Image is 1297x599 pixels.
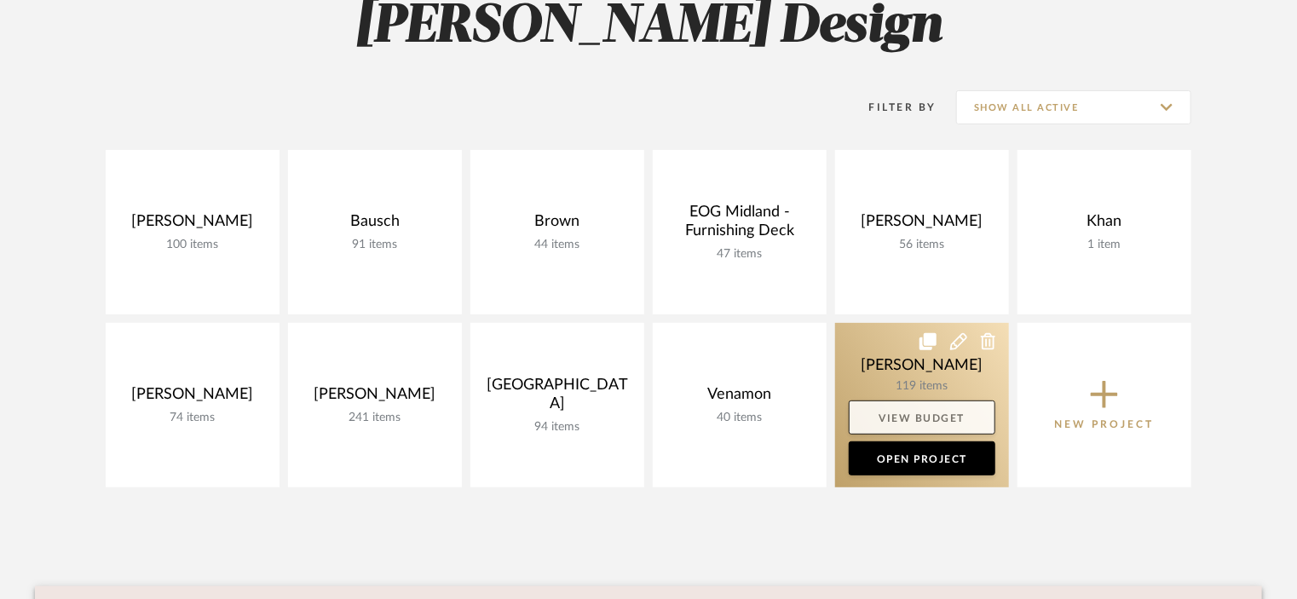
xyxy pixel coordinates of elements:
div: [PERSON_NAME] [302,385,448,411]
div: [GEOGRAPHIC_DATA] [484,376,631,420]
div: 94 items [484,420,631,435]
div: EOG Midland - Furnishing Deck [666,203,813,247]
button: New Project [1017,323,1191,487]
div: 44 items [484,238,631,252]
div: Bausch [302,212,448,238]
div: Khan [1031,212,1178,238]
div: Venamon [666,385,813,411]
div: 91 items [302,238,448,252]
div: 74 items [119,411,266,425]
div: 241 items [302,411,448,425]
div: Filter By [847,99,937,116]
div: [PERSON_NAME] [119,212,266,238]
div: 56 items [849,238,995,252]
a: View Budget [849,400,995,435]
div: [PERSON_NAME] [119,385,266,411]
div: 47 items [666,247,813,262]
div: 1 item [1031,238,1178,252]
p: New Project [1055,416,1155,433]
div: 100 items [119,238,266,252]
div: [PERSON_NAME] [849,212,995,238]
a: Open Project [849,441,995,475]
div: 40 items [666,411,813,425]
div: Brown [484,212,631,238]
